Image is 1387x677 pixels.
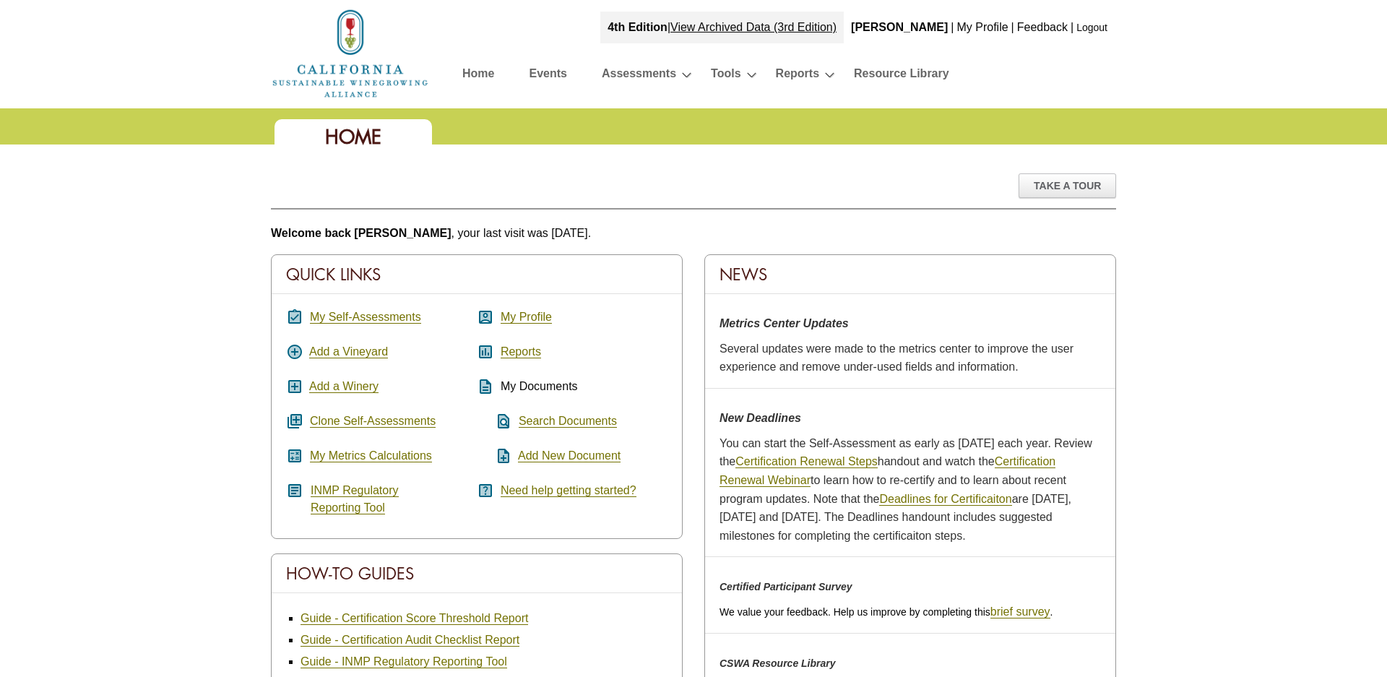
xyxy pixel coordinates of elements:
[501,484,636,497] a: Need help getting started?
[272,255,682,294] div: Quick Links
[600,12,844,43] div: |
[720,342,1073,374] span: Several updates were made to the metrics center to improve the user experience and remove under-u...
[271,46,430,59] a: Home
[271,224,1116,243] p: , your last visit was [DATE].
[477,378,494,395] i: description
[286,447,303,465] i: calculate
[851,21,948,33] b: [PERSON_NAME]
[670,21,837,33] a: View Archived Data (3rd Edition)
[854,64,949,89] a: Resource Library
[462,64,494,89] a: Home
[711,64,740,89] a: Tools
[720,455,1055,487] a: Certification Renewal Webinar
[990,605,1050,618] a: brief survey
[776,64,819,89] a: Reports
[518,449,621,462] a: Add New Document
[477,343,494,361] i: assessment
[271,227,451,239] b: Welcome back [PERSON_NAME]
[311,484,399,514] a: INMP RegulatoryReporting Tool
[309,345,388,358] a: Add a Vineyard
[286,378,303,395] i: add_box
[608,21,667,33] strong: 4th Edition
[519,415,617,428] a: Search Documents
[309,380,379,393] a: Add a Winery
[325,124,381,150] span: Home
[735,455,878,468] a: Certification Renewal Steps
[501,345,541,358] a: Reports
[949,12,955,43] div: |
[286,309,303,326] i: assignment_turned_in
[1017,21,1068,33] a: Feedback
[720,657,836,669] em: CSWA Resource Library
[956,21,1008,33] a: My Profile
[1069,12,1075,43] div: |
[301,634,519,647] a: Guide - Certification Audit Checklist Report
[301,612,528,625] a: Guide - Certification Score Threshold Report
[720,412,801,424] strong: New Deadlines
[720,317,849,329] strong: Metrics Center Updates
[286,482,303,499] i: article
[477,447,512,465] i: note_add
[301,655,507,668] a: Guide - INMP Regulatory Reporting Tool
[720,581,852,592] em: Certified Participant Survey
[879,493,1011,506] a: Deadlines for Certificaiton
[501,380,578,392] span: My Documents
[272,554,682,593] div: How-To Guides
[310,415,436,428] a: Clone Self-Assessments
[602,64,676,89] a: Assessments
[271,7,430,100] img: logo_cswa2x.png
[529,64,566,89] a: Events
[1010,12,1016,43] div: |
[286,343,303,361] i: add_circle
[310,449,432,462] a: My Metrics Calculations
[705,255,1115,294] div: News
[720,434,1101,546] p: You can start the Self-Assessment as early as [DATE] each year. Review the handout and watch the ...
[720,606,1053,618] span: We value your feedback. Help us improve by completing this .
[286,413,303,430] i: queue
[477,413,512,430] i: find_in_page
[1019,173,1116,198] div: Take A Tour
[1076,22,1107,33] a: Logout
[477,309,494,326] i: account_box
[477,482,494,499] i: help_center
[501,311,552,324] a: My Profile
[310,311,421,324] a: My Self-Assessments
